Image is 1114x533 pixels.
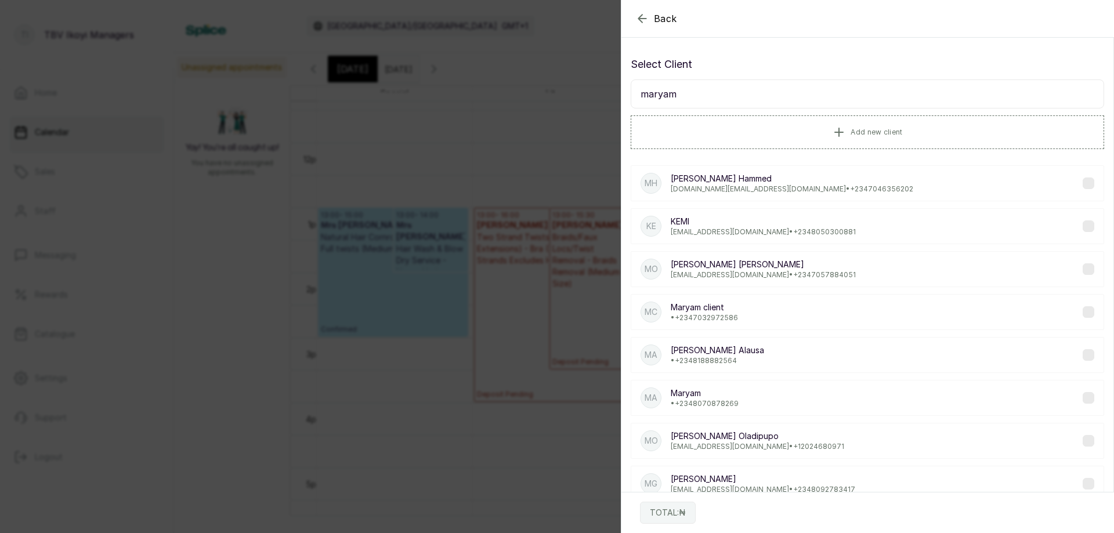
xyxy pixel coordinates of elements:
[654,12,677,26] span: Back
[671,259,856,270] p: [PERSON_NAME] [PERSON_NAME]
[671,173,913,184] p: [PERSON_NAME] Hammed
[650,507,686,519] p: TOTAL: ₦
[645,349,657,361] p: MA
[851,128,902,137] span: Add new client
[671,485,855,494] p: [EMAIL_ADDRESS][DOMAIN_NAME] • +234 8092783417
[671,399,739,408] p: • +234 8070878269
[631,115,1104,149] button: Add new client
[671,302,738,313] p: Maryam client
[645,435,658,447] p: MO
[671,430,844,442] p: [PERSON_NAME] Oladipupo
[646,220,656,232] p: KE
[631,56,1104,72] p: Select Client
[645,177,657,189] p: MH
[635,12,677,26] button: Back
[645,306,657,318] p: Mc
[671,184,913,194] p: [DOMAIN_NAME][EMAIL_ADDRESS][DOMAIN_NAME] • +234 7046356202
[671,356,764,365] p: • +234 8188882564
[671,442,844,451] p: [EMAIL_ADDRESS][DOMAIN_NAME] • +1 2024680971
[671,313,738,322] p: • +234 7032972586
[645,263,658,275] p: MO
[645,392,657,404] p: Ma
[645,478,657,490] p: MG
[671,270,856,280] p: [EMAIL_ADDRESS][DOMAIN_NAME] • +234 7057884051
[671,216,856,227] p: KEMI
[671,473,855,485] p: [PERSON_NAME]
[671,227,856,237] p: [EMAIL_ADDRESS][DOMAIN_NAME] • +234 8050300881
[671,387,739,399] p: Maryam
[631,79,1104,108] input: Search for a client by name, phone number, or email.
[671,345,764,356] p: [PERSON_NAME] Alausa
